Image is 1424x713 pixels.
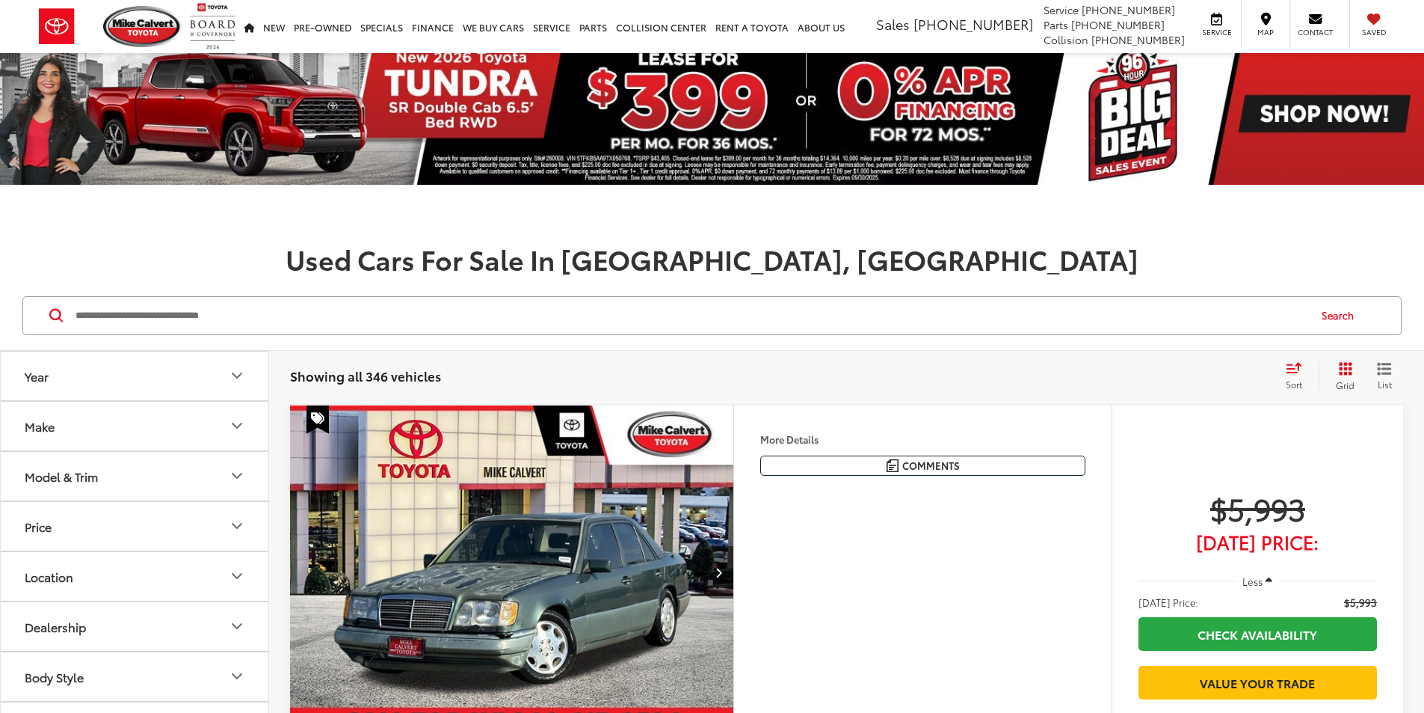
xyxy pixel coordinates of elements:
[25,469,98,483] div: Model & Trim
[1044,2,1079,17] span: Service
[25,670,84,684] div: Body Style
[887,459,899,472] img: Comments
[1249,27,1282,37] span: Map
[228,367,246,385] div: Year
[1200,27,1233,37] span: Service
[1091,32,1185,47] span: [PHONE_NUMBER]
[1298,27,1333,37] span: Contact
[913,14,1033,34] span: [PHONE_NUMBER]
[876,14,910,34] span: Sales
[25,519,52,533] div: Price
[1138,617,1377,651] a: Check Availability
[760,434,1085,444] h4: More Details
[1377,378,1392,391] span: List
[1,352,270,400] button: YearYear
[902,459,960,473] span: Comments
[1138,666,1377,700] a: Value Your Trade
[25,369,49,383] div: Year
[1,652,270,701] button: Body StyleBody Style
[74,298,1307,334] input: Search by Make, Model, or Keyword
[228,667,246,685] div: Body Style
[25,419,55,433] div: Make
[1138,534,1377,549] span: [DATE] Price:
[1,452,270,501] button: Model & TrimModel & Trim
[1,502,270,551] button: PricePrice
[290,367,441,385] span: Showing all 346 vehicles
[1,402,270,450] button: MakeMake
[1344,595,1377,610] span: $5,993
[1082,2,1175,17] span: [PHONE_NUMBER]
[1278,361,1319,391] button: Select sort value
[228,467,246,485] div: Model & Trim
[1071,17,1165,32] span: [PHONE_NUMBER]
[103,6,182,47] img: Mike Calvert Toyota
[1044,17,1068,32] span: Parts
[1286,378,1302,391] span: Sort
[228,567,246,585] div: Location
[1307,297,1375,334] button: Search
[703,546,733,599] button: Next image
[1236,568,1280,595] button: Less
[1138,595,1198,610] span: [DATE] Price:
[1138,489,1377,527] span: $5,993
[1044,32,1088,47] span: Collision
[1319,361,1366,391] button: Grid View
[1,602,270,651] button: DealershipDealership
[228,517,246,535] div: Price
[25,619,86,634] div: Dealership
[228,617,246,635] div: Dealership
[306,406,329,434] span: Special
[760,456,1085,476] button: Comments
[1242,575,1263,588] span: Less
[1336,379,1354,391] span: Grid
[228,417,246,435] div: Make
[1357,27,1390,37] span: Saved
[1366,361,1403,391] button: List View
[1,552,270,601] button: LocationLocation
[25,569,73,584] div: Location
